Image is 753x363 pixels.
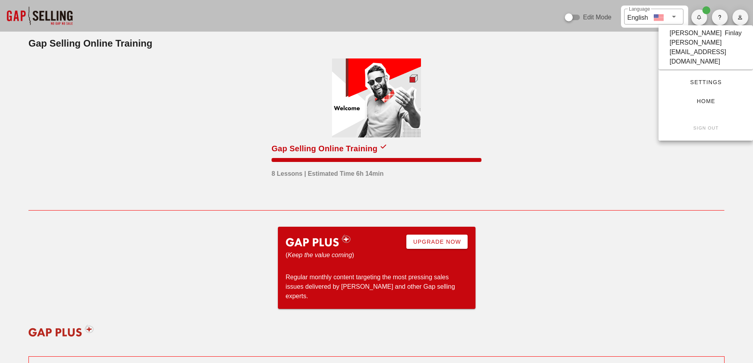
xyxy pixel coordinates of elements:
a: Upgrade Now [406,235,467,249]
h2: Gap Selling Online Training [28,36,725,51]
div: Domain Overview [30,51,71,56]
div: [PERSON_NAME] [670,28,722,38]
button: Sign Out [665,121,747,135]
div: Regular monthly content targeting the most pressing sales issues delivered by [PERSON_NAME] and o... [286,273,468,301]
span: Settings [671,79,740,85]
div: v 4.0.25 [22,13,39,19]
div: Gap Selling Online Training [272,142,377,155]
label: Edit Mode [583,13,611,21]
img: logo_orange.svg [13,13,19,19]
span: Badge [702,6,710,14]
div: Domain: [DOMAIN_NAME] [21,21,87,27]
a: Settings [665,75,747,89]
div: Finlay [725,28,742,38]
img: website_grey.svg [13,21,19,27]
small: Sign Out [693,126,719,130]
a: Home [665,94,747,108]
i: Keep the value coming [288,252,352,258]
img: gap-plus-logo-red.svg [23,319,99,342]
div: English [627,11,648,23]
span: Home [671,98,740,104]
label: Language [629,6,650,12]
div: Keywords by Traffic [87,51,133,56]
div: 8 Lessons | Estimated Time 6h 14min [272,165,383,179]
span: Upgrade Now [413,239,461,245]
div: LanguageEnglish [624,9,683,24]
img: tab_domain_overview_orange.svg [21,50,28,56]
div: ( ) [286,250,356,260]
div: [PERSON_NAME][EMAIL_ADDRESS][DOMAIN_NAME] [670,38,742,66]
img: tab_keywords_by_traffic_grey.svg [79,50,85,56]
img: gap-plus-logo.svg [281,229,356,252]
